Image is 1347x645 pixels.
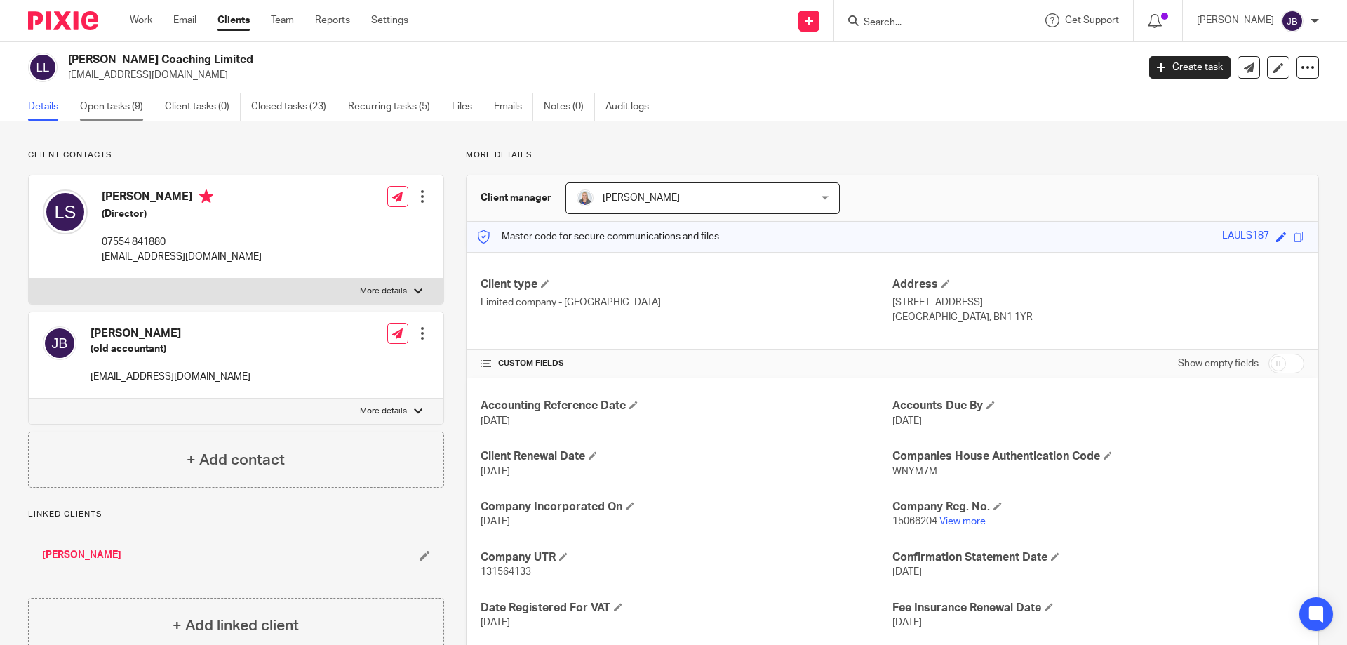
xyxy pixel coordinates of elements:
p: More details [360,406,407,417]
img: svg%3E [43,189,88,234]
div: LAULS187 [1222,229,1269,245]
a: Emails [494,93,533,121]
a: View more [939,517,986,526]
a: Settings [371,13,408,27]
h4: Company UTR [481,550,892,565]
h4: Company Reg. No. [892,500,1304,514]
h4: [PERSON_NAME] [102,189,262,207]
p: 07554 841880 [102,235,262,249]
h4: Date Registered For VAT [481,601,892,616]
label: Show empty fields [1178,357,1259,371]
span: [DATE] [481,517,510,526]
h4: Client type [481,277,892,292]
a: Create task [1149,56,1231,79]
a: Recurring tasks (5) [348,93,441,121]
a: Details [28,93,69,121]
p: More details [466,149,1319,161]
span: [DATE] [892,567,922,577]
span: 131564133 [481,567,531,577]
h4: Companies House Authentication Code [892,449,1304,464]
input: Search [862,17,989,29]
h4: + Add contact [187,449,285,471]
h5: (Director) [102,207,262,221]
span: [PERSON_NAME] [603,193,680,203]
span: 15066204 [892,517,937,526]
p: [STREET_ADDRESS] [892,295,1304,310]
p: Client contacts [28,149,444,161]
a: Email [173,13,196,27]
p: [GEOGRAPHIC_DATA], BN1 1YR [892,310,1304,324]
span: [DATE] [892,618,922,627]
span: [DATE] [892,416,922,426]
p: Linked clients [28,509,444,520]
h4: Address [892,277,1304,292]
h4: CUSTOM FIELDS [481,358,892,369]
p: More details [360,286,407,297]
h4: Accounts Due By [892,399,1304,413]
h2: [PERSON_NAME] Coaching Limited [68,53,916,67]
h4: Fee Insurance Renewal Date [892,601,1304,616]
h4: Confirmation Statement Date [892,550,1304,565]
a: Closed tasks (23) [251,93,337,121]
h3: Client manager [481,191,551,205]
span: [DATE] [481,416,510,426]
span: WNYM7M [892,467,937,477]
a: Open tasks (9) [80,93,154,121]
p: [EMAIL_ADDRESS][DOMAIN_NAME] [68,68,1128,82]
img: svg%3E [1281,10,1304,32]
img: Debbie%20Noon%20Professional%20Photo.jpg [577,189,594,206]
a: Reports [315,13,350,27]
p: [EMAIL_ADDRESS][DOMAIN_NAME] [91,370,250,384]
a: Files [452,93,483,121]
h4: + Add linked client [173,615,299,637]
span: [DATE] [481,618,510,627]
p: Master code for secure communications and files [477,230,719,244]
span: [DATE] [481,467,510,477]
p: [EMAIL_ADDRESS][DOMAIN_NAME] [102,250,262,264]
h4: Client Renewal Date [481,449,892,464]
a: Notes (0) [544,93,595,121]
h4: [PERSON_NAME] [91,326,250,341]
a: Team [271,13,294,27]
span: Get Support [1065,15,1119,25]
a: [PERSON_NAME] [42,548,121,562]
a: Client tasks (0) [165,93,241,121]
p: [PERSON_NAME] [1197,13,1274,27]
img: Pixie [28,11,98,30]
h4: Company Incorporated On [481,500,892,514]
i: Primary [199,189,213,204]
a: Audit logs [605,93,659,121]
p: Limited company - [GEOGRAPHIC_DATA] [481,295,892,310]
img: svg%3E [28,53,58,82]
h4: Accounting Reference Date [481,399,892,413]
img: svg%3E [43,326,76,360]
h5: (old accountant) [91,342,250,356]
a: Work [130,13,152,27]
a: Clients [217,13,250,27]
